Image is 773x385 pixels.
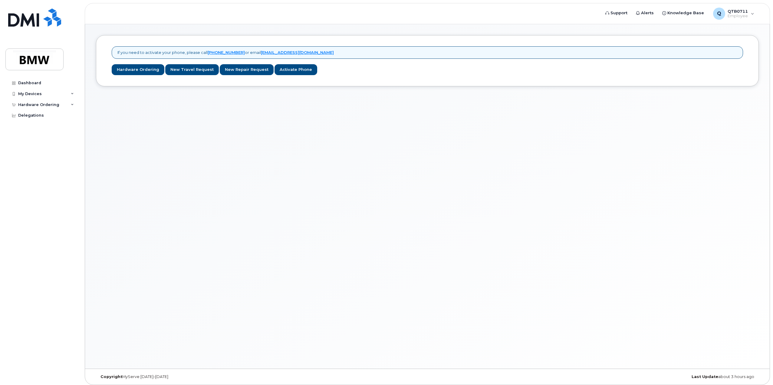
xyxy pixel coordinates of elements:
[165,64,219,75] a: New Travel Request
[208,50,245,55] a: [PHONE_NUMBER]
[220,64,274,75] a: New Repair Request
[96,374,317,379] div: MyServe [DATE]–[DATE]
[117,50,334,55] p: If you need to activate your phone, please call or email
[275,64,317,75] a: Activate Phone
[100,374,122,379] strong: Copyright
[261,50,334,55] a: [EMAIL_ADDRESS][DOMAIN_NAME]
[112,64,164,75] a: Hardware Ordering
[538,374,759,379] div: about 3 hours ago
[692,374,718,379] strong: Last Update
